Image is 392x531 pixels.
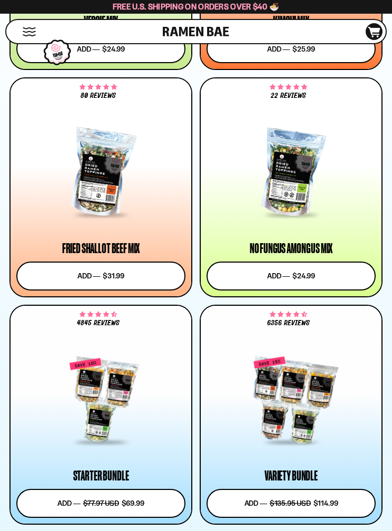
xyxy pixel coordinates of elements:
[77,319,120,327] span: 4845 reviews
[73,469,129,482] div: Starter Bundle
[271,92,306,99] span: 22 reviews
[200,77,383,297] a: 4.82 stars 22 reviews No Fungus Among Us Mix Add ― $24.99
[16,262,185,290] button: Add ― $31.99
[264,469,318,482] div: Variety Bundle
[81,92,116,99] span: 80 reviews
[113,2,280,12] span: Free U.S. Shipping on Orders over $40 🍜
[62,242,140,255] div: Fried Shallot Beef Mix
[80,313,117,317] span: 4.71 stars
[270,313,307,317] span: 4.63 stars
[267,319,310,327] span: 6356 reviews
[207,262,376,290] button: Add ― $24.99
[207,489,376,518] button: Add ― $135.95 USD $114.99
[200,305,383,525] a: 4.63 stars 6356 reviews Variety Bundle Add ― $135.95 USD $114.99
[22,27,36,36] button: Mobile Menu Trigger
[270,85,307,89] span: 4.82 stars
[80,85,117,89] span: 4.82 stars
[16,489,185,518] button: Add ― $77.97 USD $69.99
[9,77,192,297] a: 4.82 stars 80 reviews Fried Shallot Beef Mix Add ― $31.99
[9,305,192,525] a: 4.71 stars 4845 reviews Starter Bundle Add ― $77.97 USD $69.99
[250,242,332,255] div: No Fungus Among Us Mix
